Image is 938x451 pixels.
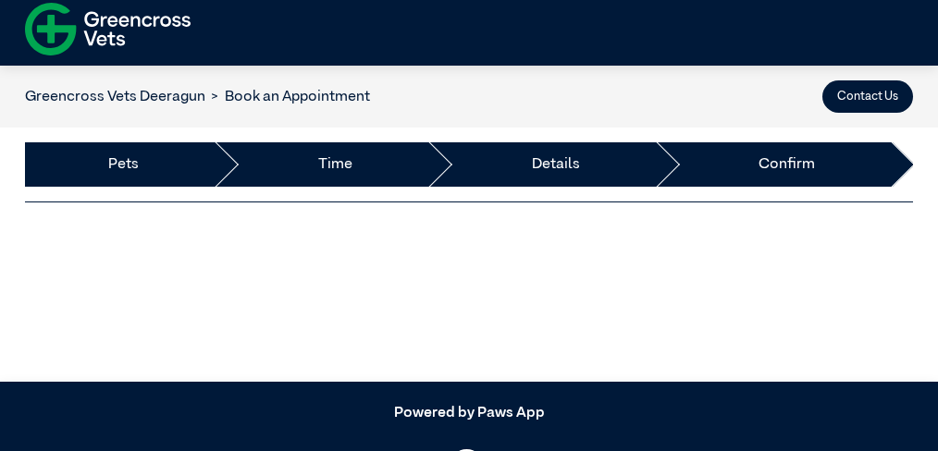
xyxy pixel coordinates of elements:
a: Time [318,153,352,176]
li: Book an Appointment [205,86,370,108]
a: Pets [108,153,139,176]
a: Confirm [759,153,815,176]
a: Details [532,153,580,176]
a: Greencross Vets Deeragun [25,90,205,104]
button: Contact Us [822,80,913,113]
h5: Powered by Paws App [25,405,913,422]
nav: breadcrumb [25,86,370,108]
